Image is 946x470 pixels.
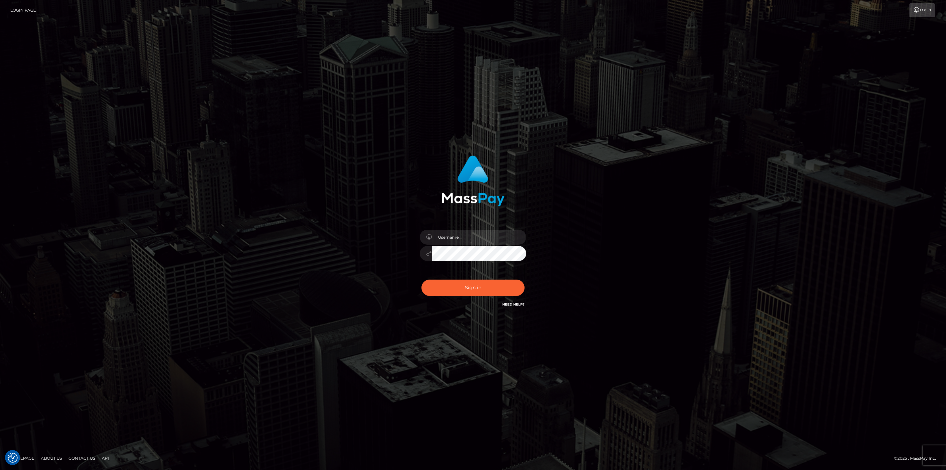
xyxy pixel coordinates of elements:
[894,455,941,462] div: © 2025 , MassPay Inc.
[432,230,526,245] input: Username...
[7,453,37,463] a: Homepage
[38,453,65,463] a: About Us
[10,3,36,17] a: Login Page
[441,155,505,206] img: MassPay Login
[909,3,935,17] a: Login
[99,453,112,463] a: API
[421,280,525,296] button: Sign in
[8,453,18,463] button: Consent Preferences
[502,302,525,307] a: Need Help?
[66,453,98,463] a: Contact Us
[8,453,18,463] img: Revisit consent button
